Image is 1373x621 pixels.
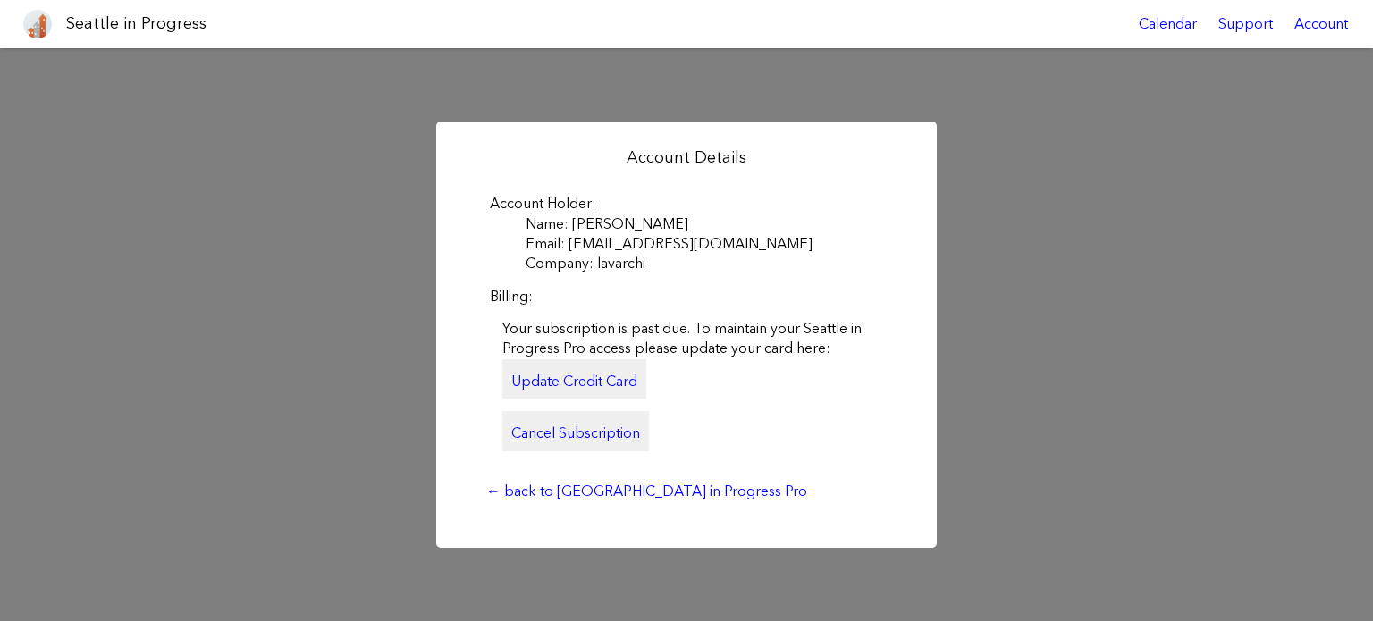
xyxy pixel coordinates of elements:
p: Your subscription is past due. To maintain your Seattle in Progress Pro access please update your... [502,319,871,399]
dt: Account Holder [490,194,883,214]
h2: Account Details [477,147,896,169]
dd: Name: [PERSON_NAME] [526,214,883,234]
h1: Seattle in Progress [66,13,206,35]
dd: Email: [EMAIL_ADDRESS][DOMAIN_NAME] [526,234,883,254]
a: ← back to [GEOGRAPHIC_DATA] in Progress Pro [477,476,816,507]
dt: Billing [490,287,883,306]
a: Update Credit Card [502,359,646,399]
dd: Company: lavarchi [526,254,883,273]
img: favicon-96x96.png [23,10,52,38]
a: Cancel Subscription [502,411,649,450]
